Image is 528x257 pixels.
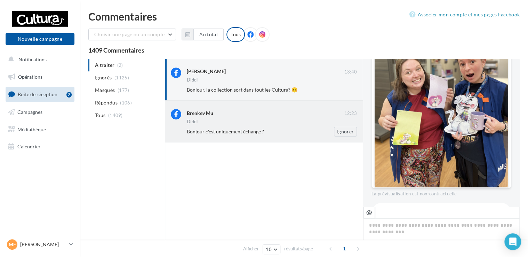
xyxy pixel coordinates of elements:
a: Calendrier [4,139,76,154]
span: Masqués [95,87,115,94]
button: Notifications [4,52,73,67]
button: Au total [182,29,224,40]
div: La prévisualisation est non-contractuelle [371,188,511,197]
span: (1125) [114,75,129,80]
span: 1 [339,243,350,254]
span: Afficher [243,246,259,252]
button: 10 [263,244,280,254]
span: Médiathèque [17,126,46,132]
div: [PERSON_NAME] [187,68,226,75]
span: (177) [118,87,129,93]
span: résultats/page [284,246,313,252]
span: Choisir une page ou un compte [94,31,165,37]
span: MF [9,241,16,248]
button: Ignorer [334,127,357,137]
div: Diddl [187,78,198,82]
span: Notifications [18,56,47,62]
span: 13:40 [344,69,357,75]
div: Commentaires [88,11,520,22]
span: Répondus [95,99,118,106]
div: Tous [226,27,245,42]
span: Opérations [18,74,42,80]
div: 2 [66,92,72,98]
span: 12:23 [344,110,357,117]
span: Bonjour c'est uniquement échange ? [187,128,264,134]
p: [PERSON_NAME] [20,241,66,248]
div: Diddl [187,119,198,124]
span: (1409) [108,112,123,118]
button: Au total [193,29,224,40]
a: MF [PERSON_NAME] [6,238,74,251]
a: Associer mon compte et mes pages Facebook [409,10,520,19]
span: 10 [266,247,272,252]
button: @ [363,207,375,218]
button: Nouvelle campagne [6,33,74,45]
a: Opérations [4,70,76,84]
span: Calendrier [17,143,41,149]
span: Tous [95,112,105,119]
span: Campagnes [17,109,42,115]
span: Ignorés [95,74,112,81]
span: Boîte de réception [18,91,57,97]
a: Médiathèque [4,122,76,137]
i: @ [366,209,372,215]
a: Campagnes [4,105,76,119]
div: 1409 Commentaires [88,47,520,53]
span: (106) [120,100,132,106]
div: Open Intercom Messenger [504,233,521,250]
a: Boîte de réception2 [4,87,76,102]
button: Choisir une page ou un compte [88,29,176,40]
div: Brenkev Mu [187,110,213,117]
span: Bonjour, la collection sort dans tout les Cultura? 😊 [187,87,297,93]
